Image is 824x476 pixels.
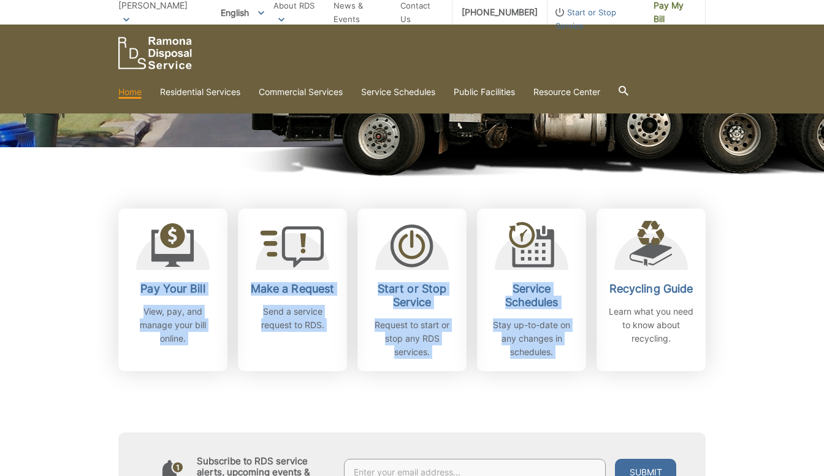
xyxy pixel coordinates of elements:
[606,282,696,296] h2: Recycling Guide
[486,282,577,309] h2: Service Schedules
[118,85,142,99] a: Home
[128,282,218,296] h2: Pay Your Bill
[118,209,227,371] a: Pay Your Bill View, pay, and manage your bill online.
[128,305,218,345] p: View, pay, and manage your bill online.
[486,318,577,359] p: Stay up-to-date on any changes in schedules.
[597,209,706,371] a: Recycling Guide Learn what you need to know about recycling.
[477,209,586,371] a: Service Schedules Stay up-to-date on any changes in schedules.
[238,209,347,371] a: Make a Request Send a service request to RDS.
[247,305,338,332] p: Send a service request to RDS.
[454,85,515,99] a: Public Facilities
[606,305,696,345] p: Learn what you need to know about recycling.
[367,282,457,309] h2: Start or Stop Service
[533,85,600,99] a: Resource Center
[212,2,273,23] span: English
[259,85,343,99] a: Commercial Services
[247,282,338,296] h2: Make a Request
[361,85,435,99] a: Service Schedules
[118,37,192,69] a: EDCD logo. Return to the homepage.
[160,85,240,99] a: Residential Services
[367,318,457,359] p: Request to start or stop any RDS services.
